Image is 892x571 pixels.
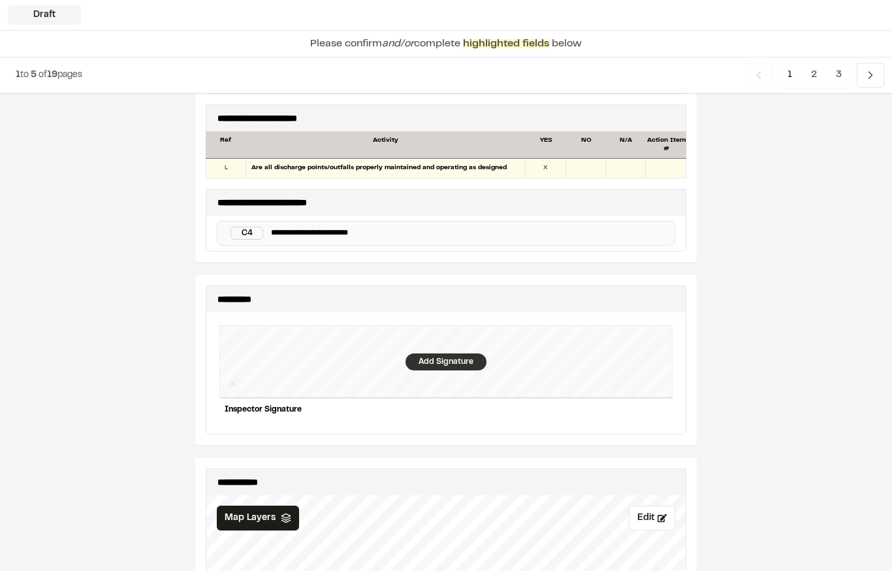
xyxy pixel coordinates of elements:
[310,36,582,52] p: Please confirm complete below
[463,39,549,48] span: highlighted fields
[231,227,263,240] div: C4
[406,353,486,370] div: Add Signature
[526,137,566,153] div: YES
[745,63,884,88] nav: Navigation
[225,511,276,525] span: Map Layers
[566,137,606,153] div: NO
[246,159,526,178] div: Are all discharge points/outfalls properly maintained and operating as designed
[219,399,673,421] div: Inspector Signature
[826,63,852,88] span: 3
[606,137,646,153] div: N/A
[8,5,81,25] div: Draft
[526,159,565,178] div: X
[629,506,675,530] button: Edit
[16,71,20,79] span: 1
[206,159,246,178] div: L
[47,71,57,79] span: 19
[31,71,37,79] span: 5
[801,63,827,88] span: 2
[206,137,246,153] div: Ref
[16,68,82,82] p: to of pages
[646,137,686,153] div: Action Item #
[382,39,414,48] span: and/or
[246,137,526,153] div: Activity
[778,63,802,88] span: 1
